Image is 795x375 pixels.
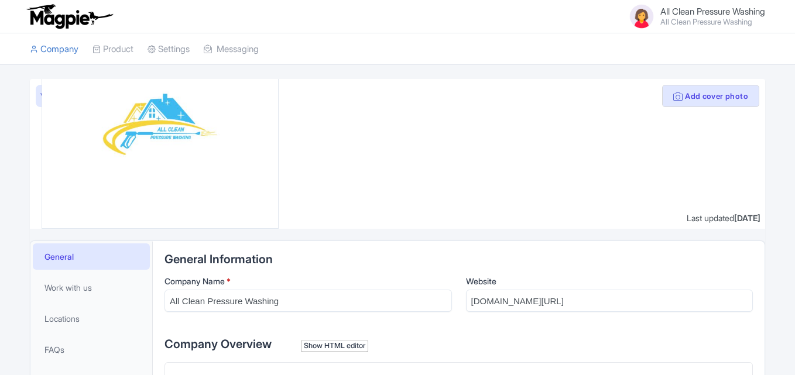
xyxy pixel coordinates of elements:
[660,18,765,26] small: All Clean Pressure Washing
[92,33,133,66] a: Product
[36,85,94,107] a: View as visitor
[662,85,759,107] button: Add cover photo
[628,2,656,30] img: avatar_key_member-9c1dde93af8b07d7383eb8b5fb890c87.png
[148,33,190,66] a: Settings
[204,33,259,66] a: Messaging
[165,253,753,266] h2: General Information
[466,276,496,286] span: Website
[33,305,150,332] a: Locations
[33,274,150,301] a: Work with us
[33,243,150,270] a: General
[165,337,272,351] span: Company Overview
[687,212,760,224] div: Last updated
[165,276,225,286] span: Company Name
[66,30,254,219] img: jwf3ee1zczwbfq5u4vbs.jpg
[734,213,760,223] span: [DATE]
[660,6,765,17] span: All Clean Pressure Washing
[30,33,78,66] a: Company
[301,340,368,352] div: Show HTML editor
[44,343,64,356] span: FAQs
[44,312,80,325] span: Locations
[33,336,150,363] a: FAQs
[24,4,115,29] img: logo-ab69f6fb50320c5b225c76a69d11143b.png
[44,281,92,294] span: Work with us
[44,250,74,263] span: General
[621,2,765,30] a: All Clean Pressure Washing All Clean Pressure Washing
